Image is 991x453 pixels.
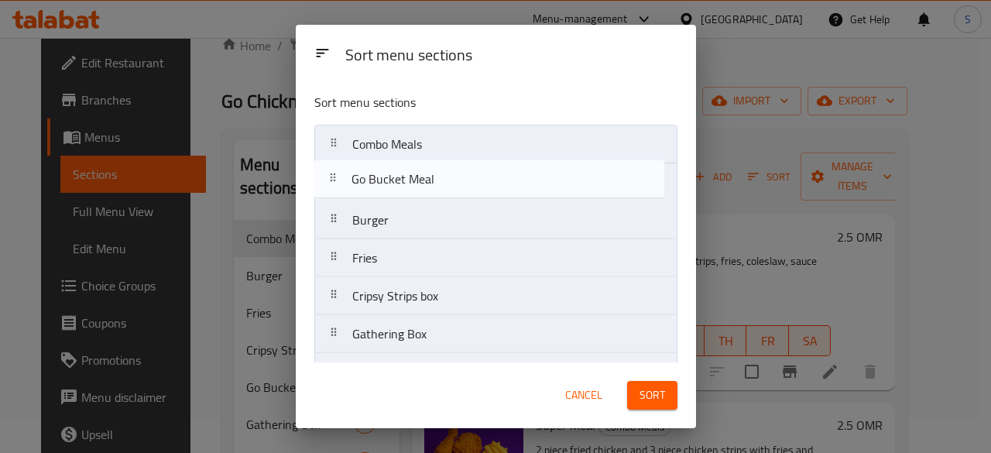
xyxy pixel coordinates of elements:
button: Cancel [559,381,609,410]
div: Sort menu sections [339,39,684,74]
span: Sort [640,386,665,405]
button: Sort [627,381,677,410]
span: Cancel [565,386,602,405]
p: Sort menu sections [314,93,602,112]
